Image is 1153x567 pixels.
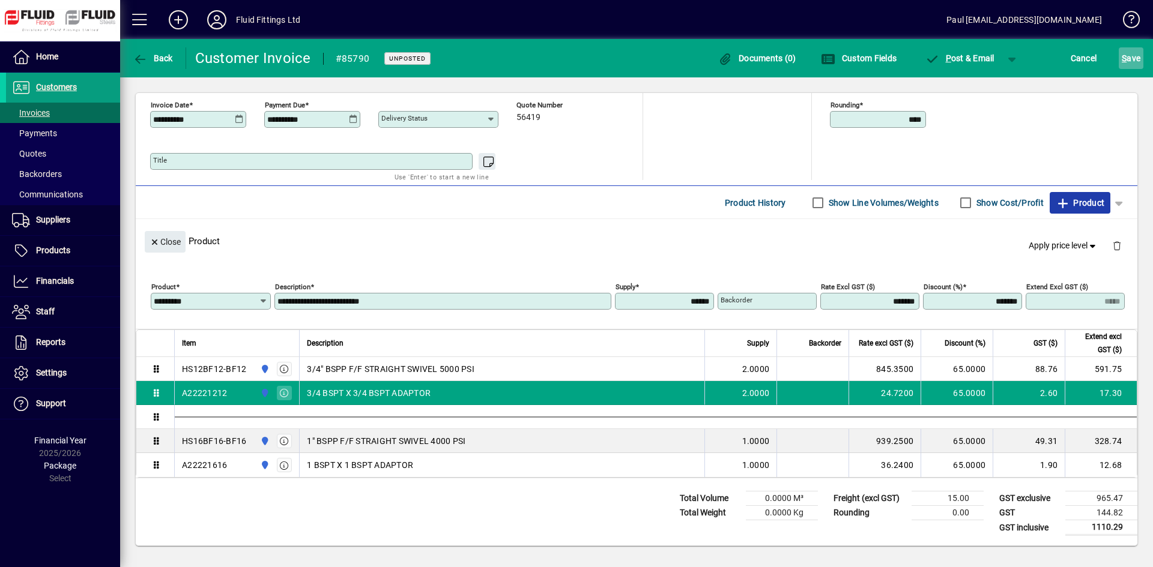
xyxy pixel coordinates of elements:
mat-label: Rate excl GST ($) [821,283,875,291]
span: Backorders [12,169,62,179]
td: 2.60 [993,381,1065,405]
button: Post & Email [919,47,1000,69]
div: Fluid Fittings Ltd [236,10,300,29]
mat-label: Delivery status [381,114,428,122]
span: AUCKLAND [257,362,271,376]
span: Supply [747,337,769,350]
span: Cancel [1071,49,1097,68]
a: Reports [6,328,120,358]
td: 0.0000 Kg [746,506,818,520]
td: 144.82 [1065,506,1137,520]
div: HS12BF12-BF12 [182,363,246,375]
div: #85790 [336,49,370,68]
span: Reports [36,337,65,347]
td: Total Weight [674,506,746,520]
mat-label: Payment due [265,101,305,109]
span: Extend excl GST ($) [1073,330,1122,356]
td: 1110.29 [1065,520,1137,535]
span: Support [36,398,66,408]
span: Quotes [12,149,46,158]
span: Suppliers [36,215,70,224]
span: AUCKLAND [257,386,271,400]
button: Back [130,47,176,69]
mat-label: Product [151,283,176,291]
span: Quote number [516,101,589,109]
a: Staff [6,297,120,327]
span: Financial Year [34,436,86,445]
td: 0.00 [912,506,984,520]
span: Invoices [12,108,50,118]
td: Total Volume [674,491,746,506]
td: 12.68 [1065,453,1137,477]
a: Products [6,236,120,266]
a: Financials [6,266,120,296]
td: 591.75 [1065,357,1137,381]
span: Home [36,52,58,61]
button: Product History [720,192,791,214]
td: GST exclusive [993,491,1065,506]
span: Product [1056,193,1104,212]
button: Documents (0) [715,47,799,69]
a: Home [6,42,120,72]
app-page-header-button: Close [142,236,189,247]
td: 49.31 [993,429,1065,453]
span: 2.0000 [742,387,770,399]
a: Support [6,389,120,419]
span: Apply price level [1029,239,1098,252]
span: Custom Fields [821,53,897,63]
button: Product [1050,192,1110,214]
td: 965.47 [1065,491,1137,506]
button: Delete [1103,231,1131,260]
td: 65.0000 [921,381,993,405]
div: Customer Invoice [195,49,311,68]
span: Product History [725,193,786,212]
a: Knowledge Base [1114,2,1138,41]
td: 65.0000 [921,357,993,381]
td: 328.74 [1065,429,1137,453]
mat-label: Title [153,156,167,164]
div: 845.3500 [856,363,913,375]
span: Backorder [809,337,841,350]
span: Customers [36,82,77,92]
a: Payments [6,123,120,143]
span: 1.0000 [742,435,770,447]
span: Package [44,461,76,470]
a: Communications [6,184,120,205]
span: GST ($) [1033,337,1058,350]
td: 65.0000 [921,453,993,477]
label: Show Cost/Profit [974,197,1044,209]
td: 0.0000 M³ [746,491,818,506]
mat-label: Invoice date [151,101,189,109]
span: Financials [36,276,74,286]
span: Staff [36,307,55,316]
span: Close [150,232,181,252]
span: AUCKLAND [257,434,271,448]
span: 56419 [516,113,540,122]
mat-label: Discount (%) [924,283,963,291]
a: Settings [6,358,120,388]
span: 1.0000 [742,459,770,471]
span: Communications [12,190,83,199]
span: ave [1122,49,1140,68]
div: HS16BF16-BF16 [182,435,246,447]
td: GST inclusive [993,520,1065,535]
div: 24.7200 [856,387,913,399]
span: Payments [12,128,57,138]
button: Save [1119,47,1143,69]
button: Add [159,9,198,31]
span: 3/4" BSPP F/F STRAIGHT SWIVEL 5000 PSI [307,363,474,375]
a: Invoices [6,103,120,123]
span: ost & Email [925,53,994,63]
span: Unposted [389,55,426,62]
span: 3/4 BSPT X 3/4 BSPT ADAPTOR [307,387,431,399]
td: Rounding [828,506,912,520]
div: 939.2500 [856,435,913,447]
span: Discount (%) [945,337,985,350]
button: Custom Fields [818,47,900,69]
span: 1 BSPT X 1 BSPT ADAPTOR [307,459,413,471]
mat-hint: Use 'Enter' to start a new line [395,170,489,184]
a: Backorders [6,164,120,184]
td: Freight (excl GST) [828,491,912,506]
div: A22221212 [182,387,227,399]
mat-label: Description [275,283,310,291]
